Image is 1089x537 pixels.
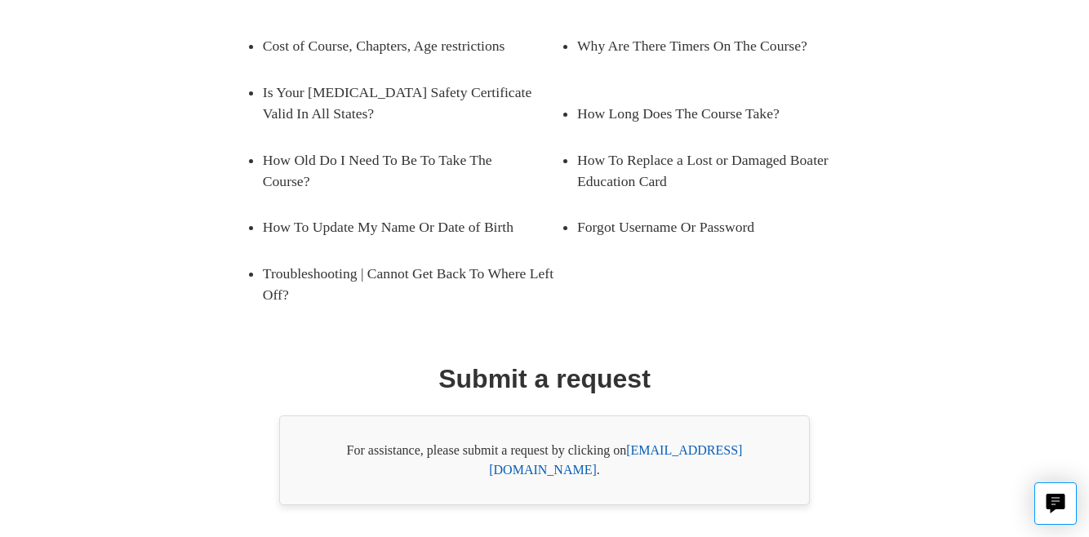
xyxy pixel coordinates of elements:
[577,204,851,250] a: Forgot Username Or Password
[263,69,561,137] a: Is Your [MEDICAL_DATA] Safety Certificate Valid In All States?
[577,23,851,69] a: Why Are There Timers On The Course?
[577,137,875,205] a: How To Replace a Lost or Damaged Boater Education Card
[263,251,561,318] a: Troubleshooting | Cannot Get Back To Where Left Off?
[279,415,810,505] div: For assistance, please submit a request by clicking on .
[263,23,536,69] a: Cost of Course, Chapters, Age restrictions
[263,204,536,250] a: How To Update My Name Or Date of Birth
[577,91,851,136] a: How Long Does The Course Take?
[1034,482,1077,525] button: Live chat
[438,359,651,398] h1: Submit a request
[263,137,536,205] a: How Old Do I Need To Be To Take The Course?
